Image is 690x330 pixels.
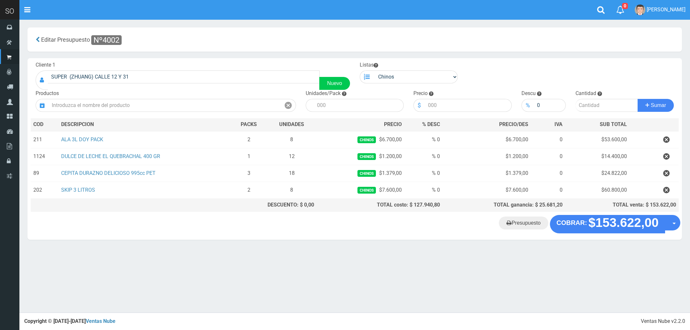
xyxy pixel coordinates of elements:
[404,131,443,148] td: % 0
[521,99,534,112] div: %
[575,90,596,97] label: Cantidad
[317,165,404,182] td: $1.379,00
[231,118,267,131] th: PACKS
[357,187,376,194] span: Chinos
[651,102,666,108] span: Sumar
[404,165,443,182] td: % 0
[267,131,317,148] td: 8
[317,182,404,198] td: $7.600,00
[317,148,404,165] td: $1.200,00
[31,148,59,165] td: 1124
[267,148,317,165] td: 12
[556,219,587,226] strong: COBRAR:
[588,216,659,230] strong: $153.622,00
[36,61,55,69] label: Cliente 1
[600,121,627,128] span: SUB TOTAL
[622,3,628,9] span: 0
[554,121,563,127] span: IVA
[319,201,440,209] div: TOTAL costo: $ 127.940,80
[499,217,548,229] a: Presupuesto
[36,90,59,97] label: Productos
[357,153,376,160] span: Chinos
[443,131,531,148] td: $6.700,00
[31,165,59,182] td: 89
[267,165,317,182] td: 18
[565,182,630,198] td: $60.800,00
[638,99,674,112] button: Sumar
[267,118,317,131] th: UNIDADES
[413,99,425,112] div: $
[531,182,565,198] td: 0
[413,90,428,97] label: Precio
[59,118,231,131] th: DES
[61,136,103,143] a: ALA 3L DOY PACK
[404,148,443,165] td: % 0
[231,148,267,165] td: 1
[565,165,630,182] td: $24.822,00
[306,90,341,97] label: Unidades/Pack
[531,131,565,148] td: 0
[314,99,404,112] input: 000
[550,215,665,233] button: COBRAR: $153.622,00
[231,182,267,198] td: 2
[357,136,376,143] span: Chinos
[531,165,565,182] td: 0
[641,318,685,325] div: Ventas Nube v2.2.0
[575,99,638,112] input: Cantidad
[41,36,90,43] span: Editar Presupuesto
[91,35,122,45] span: Nº4002
[360,61,378,69] label: Listas
[49,99,281,112] input: Introduzca el nombre del producto
[48,70,320,83] input: Consumidor Final
[531,148,565,165] td: 0
[61,187,95,193] a: SKIP 3 LITROS
[357,170,376,177] span: Chinos
[565,148,630,165] td: $14.400,00
[31,118,59,131] th: COD
[384,121,402,128] span: PRECIO
[231,165,267,182] td: 3
[31,131,59,148] td: 211
[61,170,156,176] a: CEPITA DURAZNO DELICIOSO 995cc PET
[635,5,645,15] img: User Image
[267,182,317,198] td: 8
[71,121,94,127] span: CRIPCION
[425,99,512,112] input: 000
[404,182,443,198] td: % 0
[61,153,160,159] a: DULCE DE LECHE EL QUEBRACHAL 400 GR
[443,182,531,198] td: $7.600,00
[443,165,531,182] td: $1.379,00
[568,201,676,209] div: TOTAL venta: $ 153.622,00
[319,77,350,90] a: Nuevo
[565,131,630,148] td: $53.600,00
[86,318,115,324] a: Ventas Nube
[443,148,531,165] td: $1.200,00
[24,318,115,324] strong: Copyright © [DATE]-[DATE]
[445,201,563,209] div: TOTAL ganancia: $ 25.681,20
[231,131,267,148] td: 2
[234,201,314,209] div: DESCUENTO: $ 0,00
[534,99,566,112] input: 000
[521,90,536,97] label: Descu
[31,182,59,198] td: 202
[317,131,404,148] td: $6.700,00
[499,121,528,127] span: PRECIO/DES
[422,121,440,127] span: % DESC
[647,6,685,13] span: [PERSON_NAME]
